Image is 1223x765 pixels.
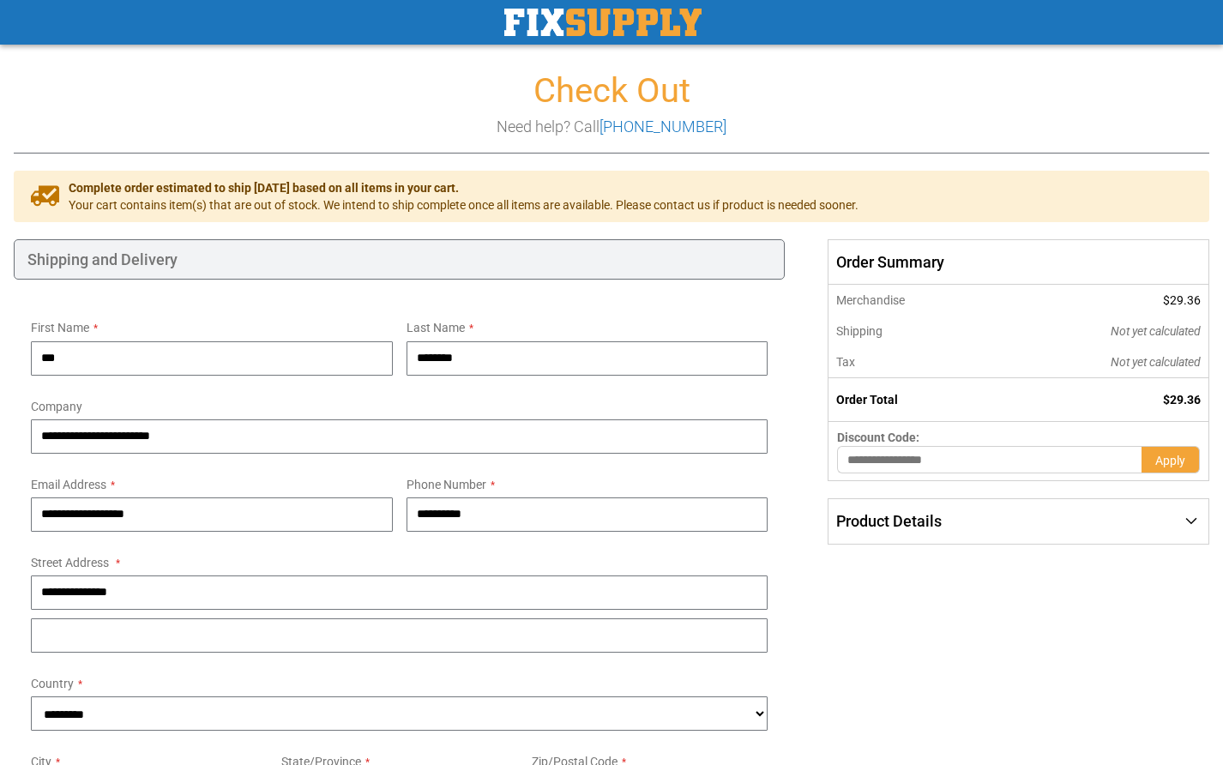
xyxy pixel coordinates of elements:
[1163,393,1201,407] span: $29.36
[31,478,106,491] span: Email Address
[69,196,859,214] span: Your cart contains item(s) that are out of stock. We intend to ship complete once all items are a...
[1111,324,1201,338] span: Not yet calculated
[31,677,74,690] span: Country
[31,400,82,413] span: Company
[14,239,785,280] div: Shipping and Delivery
[14,118,1209,136] h3: Need help? Call
[836,324,883,338] span: Shipping
[504,9,702,36] a: store logo
[31,321,89,334] span: First Name
[828,346,997,378] th: Tax
[1155,454,1185,467] span: Apply
[14,72,1209,110] h1: Check Out
[1111,355,1201,369] span: Not yet calculated
[599,117,726,136] a: [PHONE_NUMBER]
[837,431,919,444] span: Discount Code:
[828,239,1209,286] span: Order Summary
[407,321,465,334] span: Last Name
[504,9,702,36] img: Fix Industrial Supply
[31,556,109,569] span: Street Address
[407,478,486,491] span: Phone Number
[1163,293,1201,307] span: $29.36
[836,393,898,407] strong: Order Total
[69,179,859,196] span: Complete order estimated to ship [DATE] based on all items in your cart.
[836,512,942,530] span: Product Details
[1142,446,1200,473] button: Apply
[828,285,997,316] th: Merchandise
